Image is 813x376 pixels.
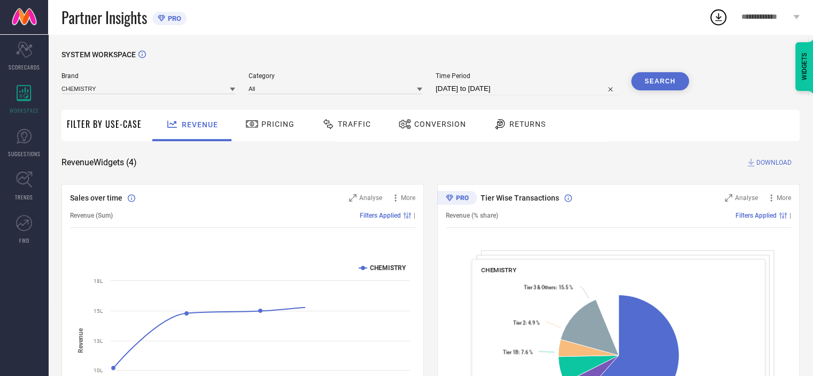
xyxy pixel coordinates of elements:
span: Analyse [735,194,758,202]
text: 10L [94,367,103,373]
span: Pricing [261,120,295,128]
span: Filters Applied [360,212,401,219]
span: Brand [61,72,235,80]
span: Partner Insights [61,6,147,28]
span: Returns [509,120,546,128]
text: 15L [94,308,103,314]
span: Time Period [436,72,618,80]
span: SYSTEM WORKSPACE [61,50,136,59]
span: PRO [165,14,181,22]
span: SUGGESTIONS [8,150,41,158]
span: Analyse [359,194,382,202]
span: Tier Wise Transactions [481,194,559,202]
input: Select time period [436,82,618,95]
span: TRENDS [15,193,33,201]
span: SCORECARDS [9,63,40,71]
tspan: Tier 1B [502,349,518,355]
tspan: Tier 3 & Others [523,285,555,290]
text: CHEMISTRY [370,264,406,272]
span: WORKSPACE [10,106,39,114]
span: Revenue [182,120,218,129]
span: Sales over time [70,194,122,202]
tspan: Tier 2 [513,320,525,326]
span: CHEMISTRY [481,266,516,274]
text: : 7.6 % [502,349,532,355]
span: | [414,212,415,219]
span: Traffic [338,120,371,128]
span: Category [249,72,422,80]
button: Search [631,72,689,90]
text: : 4.9 % [513,320,540,326]
div: Open download list [709,7,728,27]
span: Revenue Widgets ( 4 ) [61,157,137,168]
text: 18L [94,278,103,284]
tspan: Revenue [77,327,84,352]
span: FWD [19,236,29,244]
div: Premium [437,191,477,207]
span: | [789,212,791,219]
text: 13L [94,338,103,344]
span: Filters Applied [735,212,777,219]
svg: Zoom [349,194,357,202]
span: Conversion [414,120,466,128]
text: : 15.5 % [523,285,572,290]
span: Revenue (% share) [446,212,498,219]
span: Revenue (Sum) [70,212,113,219]
svg: Zoom [725,194,732,202]
span: More [401,194,415,202]
span: DOWNLOAD [756,157,792,168]
span: More [777,194,791,202]
span: Filter By Use-Case [67,118,142,131]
